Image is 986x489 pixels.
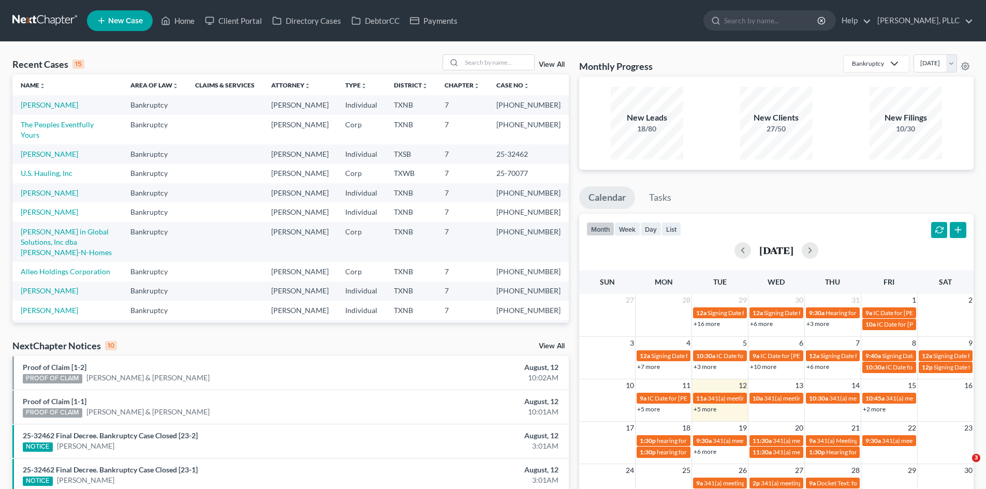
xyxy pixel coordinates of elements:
[386,320,436,339] td: TXNB
[12,339,117,352] div: NextChapter Notices
[694,448,716,455] a: +6 more
[488,301,569,320] td: [PHONE_NUMBER]
[488,202,569,221] td: [PHONE_NUMBER]
[877,320,956,328] span: IC Date for [PERSON_NAME]
[23,431,198,440] a: 25-32462 Final Decree. Bankruptcy Case Closed [23-2]
[23,397,86,406] a: Proof of Claim [1-1]
[865,394,885,402] span: 10:45a
[386,164,436,183] td: TXWB
[850,379,861,392] span: 14
[625,379,635,392] span: 10
[911,294,917,306] span: 1
[200,11,267,30] a: Client Portal
[122,202,187,221] td: Bankruptcy
[387,396,558,407] div: August, 12
[122,222,187,262] td: Bankruptcy
[23,465,198,474] a: 25-32462 Final Decree. Bankruptcy Case Closed [23-1]
[122,183,187,202] td: Bankruptcy
[794,294,804,306] span: 30
[713,277,727,286] span: Tue
[922,352,932,360] span: 12a
[694,363,716,371] a: +3 more
[187,75,263,95] th: Claims & Services
[951,454,976,479] iframe: Intercom live chat
[794,379,804,392] span: 13
[640,222,661,236] button: day
[773,437,873,444] span: 341(a) meeting for [PERSON_NAME]
[387,465,558,475] div: August, 12
[436,144,488,164] td: 7
[753,352,759,360] span: 9a
[685,337,691,349] span: 4
[436,320,488,339] td: 7
[488,144,569,164] td: 25-32462
[753,479,760,487] span: 2p
[386,301,436,320] td: TXNB
[850,294,861,306] span: 31
[488,320,569,339] td: [PHONE_NUMBER]
[436,95,488,114] td: 7
[21,227,112,257] a: [PERSON_NAME] in Global Solutions, Inc dba [PERSON_NAME]-N-Homes
[850,464,861,477] span: 28
[488,183,569,202] td: [PHONE_NUMBER]
[640,352,650,360] span: 12a
[681,294,691,306] span: 28
[496,81,529,89] a: Case Nounfold_more
[760,352,840,360] span: IC Date for [PERSON_NAME]
[640,448,656,456] span: 1:30p
[661,222,681,236] button: list
[753,448,772,456] span: 11:30a
[337,115,386,144] td: Corp
[539,343,565,350] a: View All
[386,183,436,202] td: TXNB
[422,83,428,89] i: unfold_more
[886,394,985,402] span: 341(a) meeting for [PERSON_NAME]
[713,437,813,444] span: 341(a) meeting for [PERSON_NAME]
[304,83,311,89] i: unfold_more
[263,95,337,114] td: [PERSON_NAME]
[21,267,110,276] a: Alleo Holdings Corporation
[387,475,558,485] div: 3:01AM
[611,112,683,124] div: New Leads
[614,222,640,236] button: week
[263,281,337,301] td: [PERSON_NAME]
[387,441,558,451] div: 3:01AM
[738,379,748,392] span: 12
[967,294,974,306] span: 2
[870,112,942,124] div: New Filings
[865,320,876,328] span: 10a
[108,17,143,25] span: New Case
[696,394,707,402] span: 11a
[886,363,965,371] span: IC Date for [PERSON_NAME]
[640,437,656,444] span: 1:30p
[967,337,974,349] span: 9
[708,394,807,402] span: 341(a) meeting for [PERSON_NAME]
[586,222,614,236] button: month
[72,60,84,69] div: 15
[753,309,763,317] span: 12a
[57,441,114,451] a: [PERSON_NAME]
[640,394,646,402] span: 9a
[346,11,405,30] a: DebtorCC
[21,120,94,139] a: The Peoples Eventfully Yours
[865,309,872,317] span: 9a
[337,301,386,320] td: Individual
[884,277,894,286] span: Fri
[696,437,712,444] span: 9:30a
[911,337,917,349] span: 8
[855,337,861,349] span: 7
[122,164,187,183] td: Bankruptcy
[21,286,78,295] a: [PERSON_NAME]
[829,394,929,402] span: 341(a) meeting for [PERSON_NAME]
[21,81,46,89] a: Nameunfold_more
[386,95,436,114] td: TXNB
[488,222,569,262] td: [PHONE_NUMBER]
[345,81,367,89] a: Typeunfold_more
[263,320,337,339] td: [PERSON_NAME]
[696,479,703,487] span: 9a
[86,373,210,383] a: [PERSON_NAME] & [PERSON_NAME]
[86,407,210,417] a: [PERSON_NAME] & [PERSON_NAME]
[337,202,386,221] td: Individual
[907,464,917,477] span: 29
[850,422,861,434] span: 21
